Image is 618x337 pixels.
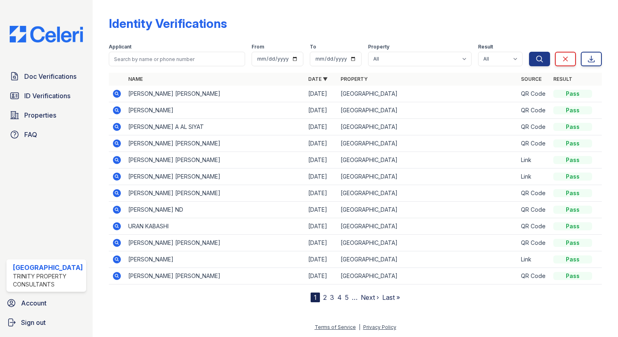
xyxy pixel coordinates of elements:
label: Applicant [109,44,131,50]
label: Result [478,44,493,50]
div: Identity Verifications [109,16,227,31]
td: [GEOGRAPHIC_DATA] [337,202,518,218]
div: | [359,324,360,330]
a: Property [341,76,368,82]
a: Result [553,76,572,82]
td: [PERSON_NAME] [125,102,305,119]
td: [DATE] [305,218,337,235]
td: QR Code [518,202,550,218]
div: Trinity Property Consultants [13,272,83,289]
td: Link [518,168,550,185]
td: [GEOGRAPHIC_DATA] [337,235,518,251]
td: [DATE] [305,119,337,135]
div: Pass [553,239,592,247]
div: 1 [311,293,320,302]
label: To [310,44,316,50]
a: Account [3,295,89,311]
td: [DATE] [305,135,337,152]
a: Name [128,76,143,82]
td: [GEOGRAPHIC_DATA] [337,86,518,102]
a: Terms of Service [315,324,356,330]
td: [PERSON_NAME] [PERSON_NAME] [125,235,305,251]
td: [PERSON_NAME] [PERSON_NAME] [125,135,305,152]
td: [DATE] [305,168,337,185]
td: [DATE] [305,152,337,168]
td: URAN KABASHI [125,218,305,235]
a: Last » [382,293,400,301]
td: Link [518,152,550,168]
span: Sign out [21,318,46,327]
div: Pass [553,222,592,230]
label: From [252,44,264,50]
input: Search by name or phone number [109,52,245,66]
td: [PERSON_NAME] [125,251,305,268]
td: [GEOGRAPHIC_DATA] [337,218,518,235]
td: QR Code [518,102,550,119]
a: 3 [330,293,334,301]
span: Account [21,298,47,308]
a: Source [521,76,542,82]
span: Doc Verifications [24,72,76,81]
span: … [352,293,358,302]
td: QR Code [518,218,550,235]
td: [GEOGRAPHIC_DATA] [337,251,518,268]
a: 2 [323,293,327,301]
td: [DATE] [305,185,337,202]
a: 5 [345,293,349,301]
div: Pass [553,139,592,147]
a: Next › [361,293,379,301]
td: [DATE] [305,268,337,284]
td: [PERSON_NAME] ND [125,202,305,218]
td: Link [518,251,550,268]
td: [DATE] [305,202,337,218]
div: Pass [553,173,592,181]
a: Properties [6,107,86,123]
a: Date ▼ [308,76,328,82]
td: [DATE] [305,102,337,119]
td: [GEOGRAPHIC_DATA] [337,102,518,119]
td: QR Code [518,119,550,135]
td: [GEOGRAPHIC_DATA] [337,185,518,202]
div: Pass [553,272,592,280]
td: [DATE] [305,251,337,268]
td: QR Code [518,185,550,202]
td: [PERSON_NAME] [PERSON_NAME] [125,185,305,202]
a: Doc Verifications [6,68,86,84]
td: QR Code [518,235,550,251]
td: [PERSON_NAME] A AL SIYAT [125,119,305,135]
td: [PERSON_NAME] [PERSON_NAME] [125,168,305,185]
a: ID Verifications [6,88,86,104]
td: [GEOGRAPHIC_DATA] [337,119,518,135]
div: Pass [553,255,592,263]
label: Property [368,44,389,50]
td: QR Code [518,268,550,284]
span: Properties [24,110,56,120]
div: Pass [553,189,592,197]
td: [DATE] [305,86,337,102]
div: [GEOGRAPHIC_DATA] [13,263,83,272]
td: [GEOGRAPHIC_DATA] [337,152,518,168]
span: ID Verifications [24,91,70,101]
div: Pass [553,123,592,131]
div: Pass [553,156,592,164]
a: Sign out [3,314,89,331]
div: Pass [553,206,592,214]
span: FAQ [24,130,37,139]
td: [DATE] [305,235,337,251]
td: [GEOGRAPHIC_DATA] [337,268,518,284]
div: Pass [553,90,592,98]
a: FAQ [6,126,86,143]
td: QR Code [518,135,550,152]
img: CE_Logo_Blue-a8612792a0a2168367f1c8372b55b34899dd931a85d93a1a3d3e32e68fde9ad4.png [3,26,89,42]
a: Privacy Policy [363,324,396,330]
td: QR Code [518,86,550,102]
td: [GEOGRAPHIC_DATA] [337,168,518,185]
td: [PERSON_NAME] [PERSON_NAME] [125,86,305,102]
td: [GEOGRAPHIC_DATA] [337,135,518,152]
div: Pass [553,106,592,114]
td: [PERSON_NAME] [PERSON_NAME] [125,152,305,168]
td: [PERSON_NAME] [PERSON_NAME] [125,268,305,284]
a: 4 [337,293,342,301]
